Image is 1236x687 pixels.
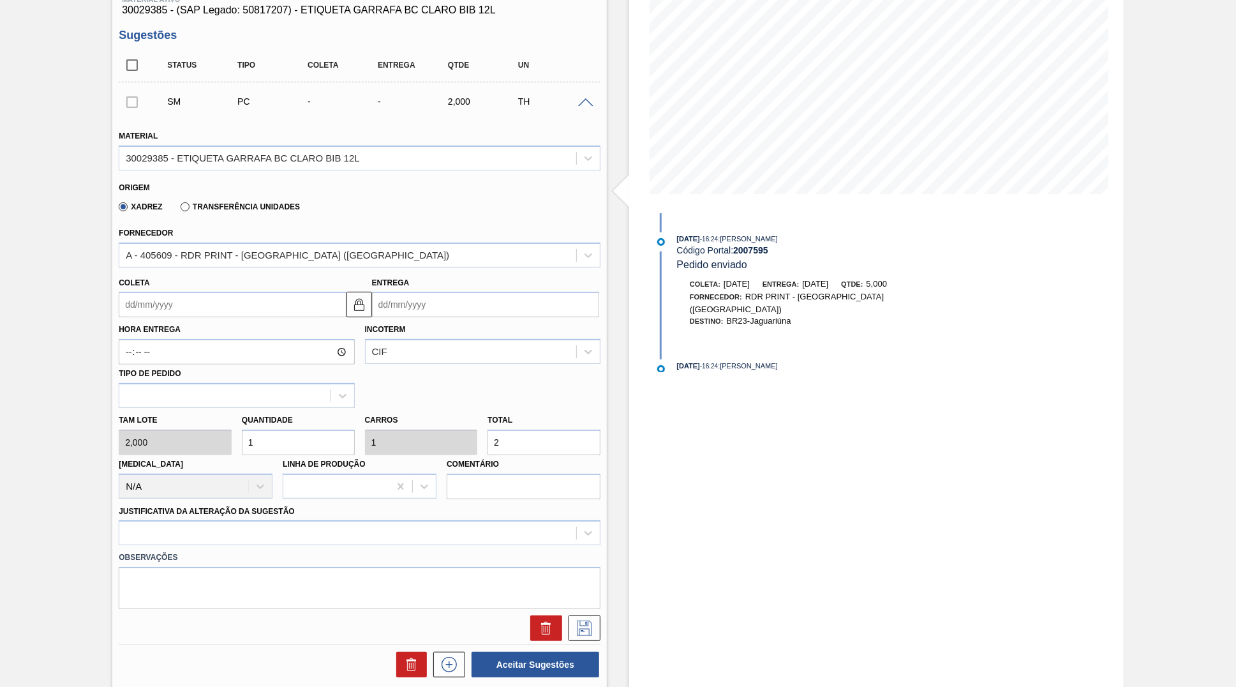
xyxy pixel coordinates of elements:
span: Destino: [690,317,724,325]
div: - [375,96,453,107]
span: 5,000 [867,279,888,289]
button: locked [346,292,372,317]
span: Qtde: [841,280,863,288]
label: Total [488,416,512,425]
span: : [PERSON_NAME] [718,235,778,243]
div: Excluir Sugestão [524,615,562,641]
span: 30029385 - (SAP Legado: 50817207) - ETIQUETA GARRAFA BC CLARO BIB 12L [122,4,597,16]
div: Qtde [445,61,523,70]
span: [DATE] [724,279,750,289]
img: atual [657,365,665,373]
div: Pedido de Compra [234,96,313,107]
div: Entrega [375,61,453,70]
strong: 2007595 [733,245,768,255]
div: Aceitar Sugestões [465,651,600,679]
span: : [PERSON_NAME] [718,362,778,370]
label: Hora Entrega [119,321,354,339]
label: Justificativa da Alteração da Sugestão [119,507,295,516]
span: Fornecedor: [690,293,742,301]
label: Quantidade [242,416,293,425]
label: Coleta [119,278,149,287]
div: Status [164,61,242,70]
label: Fornecedor [119,229,173,238]
input: dd/mm/yyyy [119,292,346,317]
span: Pedido enviado [677,259,747,270]
input: dd/mm/yyyy [372,292,599,317]
div: Código Portal: [677,245,980,255]
label: Linha de Produção [283,460,366,469]
button: Aceitar Sugestões [472,652,599,677]
div: Nova sugestão [427,652,465,677]
span: [DATE] [802,279,828,289]
label: Material [119,132,158,140]
label: Carros [365,416,398,425]
label: Origem [119,183,150,192]
div: A - 405609 - RDR PRINT - [GEOGRAPHIC_DATA] ([GEOGRAPHIC_DATA]) [126,250,449,260]
span: - 16:24 [700,236,718,243]
span: [DATE] [677,235,700,243]
div: Salvar Sugestão [562,615,600,641]
span: Coleta: [690,280,720,288]
div: UN [515,61,593,70]
label: Tam lote [119,411,232,430]
div: Sugestão Manual [164,96,242,107]
label: Comentário [447,455,600,474]
label: Incoterm [365,325,406,334]
span: [DATE] [677,362,700,370]
span: Entrega: [763,280,799,288]
h3: Sugestões [119,29,600,42]
label: Transferência Unidades [181,202,300,211]
div: 30029385 - ETIQUETA GARRAFA BC CLARO BIB 12L [126,153,360,163]
label: Tipo de pedido [119,369,181,378]
span: BR23-Jaguariúna [727,316,791,326]
div: Coleta [304,61,383,70]
label: Xadrez [119,202,163,211]
span: - 16:24 [700,363,718,370]
div: TH [515,96,593,107]
div: Tipo [234,61,313,70]
label: Entrega [372,278,410,287]
img: atual [657,238,665,246]
div: Excluir Sugestões [390,652,427,677]
label: [MEDICAL_DATA] [119,460,183,469]
img: locked [352,297,367,312]
div: 2,000 [445,96,523,107]
div: CIF [372,347,387,358]
div: - [304,96,383,107]
label: Observações [119,548,600,567]
span: RDR PRINT - [GEOGRAPHIC_DATA] ([GEOGRAPHIC_DATA]) [690,292,884,314]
